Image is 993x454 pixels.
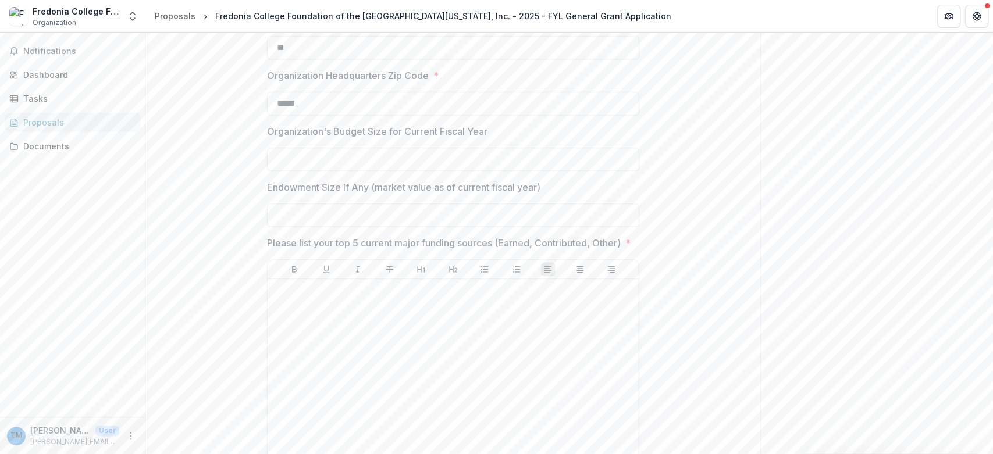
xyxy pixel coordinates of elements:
button: More [124,429,138,443]
button: Heading 1 [414,262,428,276]
p: [PERSON_NAME] [30,424,91,437]
button: Align Center [573,262,587,276]
span: Organization [33,17,76,28]
a: Proposals [150,8,200,24]
button: Strike [383,262,397,276]
span: Notifications [23,47,136,56]
img: Fredonia College Foundation of the State University of New York, Inc. [9,7,28,26]
button: Notifications [5,42,140,60]
div: Dashboard [23,69,131,81]
nav: breadcrumb [150,8,676,24]
div: Fredonia College Foundation of the [GEOGRAPHIC_DATA][US_STATE], Inc. - 2025 - FYL General Grant A... [215,10,671,22]
div: Proposals [155,10,195,22]
div: Tim Murphy [10,432,22,439]
a: Dashboard [5,65,140,84]
p: Please list your top 5 current major funding sources (Earned, Contributed, Other) [267,236,621,250]
button: Align Right [604,262,618,276]
p: [PERSON_NAME][EMAIL_ADDRESS][PERSON_NAME][DOMAIN_NAME] [30,437,119,447]
button: Get Help [965,5,988,28]
a: Documents [5,137,140,156]
button: Underline [319,262,333,276]
p: Endowment Size If Any (market value as of current fiscal year) [267,180,540,194]
button: Align Left [541,262,555,276]
button: Open entity switcher [124,5,141,28]
button: Ordered List [510,262,524,276]
div: Documents [23,140,131,152]
button: Heading 2 [446,262,460,276]
button: Italicize [351,262,365,276]
a: Tasks [5,89,140,108]
a: Proposals [5,113,140,132]
div: Proposals [23,116,131,128]
div: Tasks [23,92,131,105]
button: Bullet List [478,262,492,276]
button: Partners [937,5,960,28]
p: Organization's Budget Size for Current Fiscal Year [267,124,487,138]
button: Bold [287,262,301,276]
p: User [95,426,119,436]
p: Organization Headquarters Zip Code [267,69,429,83]
div: Fredonia College Foundation of the [GEOGRAPHIC_DATA][US_STATE], Inc. [33,5,120,17]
